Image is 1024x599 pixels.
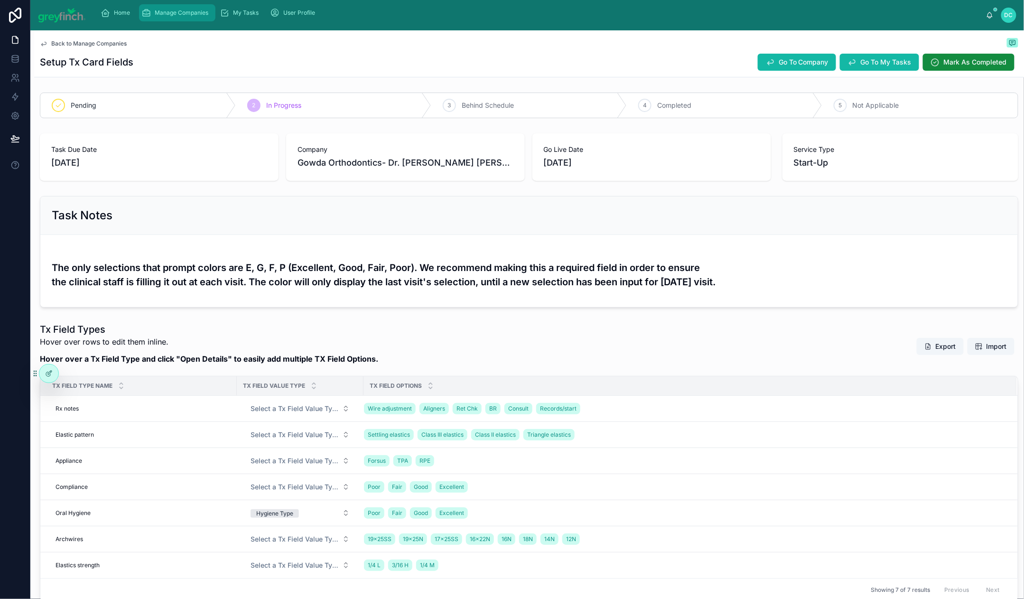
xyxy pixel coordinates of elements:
[388,507,406,519] a: Fair
[419,403,449,414] a: Aligners
[392,483,402,491] span: Fair
[388,481,406,493] a: Fair
[1005,11,1013,19] span: DC
[268,4,322,21] a: User Profile
[56,509,91,517] span: Oral Hygiene
[416,455,434,467] a: RPE
[251,456,338,466] span: Select a Tx Field Value Type
[233,9,259,17] span: My Tasks
[139,4,215,21] a: Manage Companies
[423,405,445,412] span: Aligners
[368,405,412,412] span: Wire adjustment
[453,403,482,414] a: Ret Chk
[368,483,381,491] span: Poor
[536,403,580,414] a: Records/start
[527,431,571,439] span: Triangle elastics
[508,405,529,412] span: Consult
[917,338,964,355] button: Export
[436,481,468,493] a: Excellent
[519,533,537,545] a: 18N
[643,102,647,109] span: 4
[368,562,381,569] span: 1/4 L
[251,561,338,570] span: Select a Tx Field Value Type
[420,562,435,569] span: 1/4 M
[40,56,133,69] h1: Setup Tx Card Fields
[52,261,1006,289] h3: The only selections that prompt colors are E, G, F, P (Excellent, Good, Fair, Poor). We recommend...
[840,54,919,71] button: Go To My Tasks
[40,336,378,347] p: Hover over rows to edit them inline.
[403,535,423,543] span: 19x25N
[243,557,357,574] button: Select Button
[421,431,464,439] span: Class III elastics
[393,455,412,467] a: TPA
[853,101,899,110] span: Not Applicable
[498,533,515,545] a: 16N
[298,156,513,169] span: Gowda Orthodontics- Dr. [PERSON_NAME] [PERSON_NAME]
[436,507,468,519] a: Excellent
[657,101,691,110] span: Completed
[410,507,432,519] a: Good
[923,54,1015,71] button: Mark As Completed
[392,509,402,517] span: Fair
[456,405,478,412] span: Ret Chk
[448,102,451,109] span: 3
[566,535,576,543] span: 12N
[243,531,357,548] button: Select Button
[544,156,760,169] span: [DATE]
[284,9,316,17] span: User Profile
[52,382,112,390] span: Tx Field Type Name
[523,429,575,440] a: Triangle elastics
[114,9,130,17] span: Home
[40,354,378,364] strong: Hover over a Tx Field Type and click "Open Details" to easily add multiple TX Field Options.
[439,483,464,491] span: Excellent
[504,403,532,414] a: Consult
[758,54,836,71] button: Go To Company
[968,338,1015,355] button: Import
[51,40,127,47] span: Back to Manage Companies
[470,535,490,543] span: 16x22N
[38,8,86,23] img: App logo
[419,457,430,465] span: RPE
[489,405,497,412] span: BR
[251,482,338,492] span: Select a Tx Field Value Type
[439,509,464,517] span: Excellent
[435,535,458,543] span: 17x25SS
[252,102,256,109] span: 2
[298,145,513,154] span: Company
[540,405,577,412] span: Records/start
[471,429,520,440] a: Class II elastics
[861,57,912,67] span: Go To My Tasks
[56,405,79,412] span: Rx notes
[475,431,516,439] span: Class II elastics
[364,455,390,467] a: Forsus
[418,429,467,440] a: Class III elastics
[56,457,82,465] span: Appliance
[56,483,88,491] span: Compliance
[364,533,395,545] a: 19x25SS
[243,382,305,390] span: Tx Field Value Type
[523,535,533,543] span: 18N
[217,4,266,21] a: My Tasks
[368,457,386,465] span: Forsus
[71,101,96,110] span: Pending
[485,403,501,414] a: BR
[51,145,267,154] span: Task Due Date
[251,534,338,544] span: Select a Tx Field Value Type
[388,560,412,571] a: 3/16 H
[794,156,829,169] span: Start-Up
[416,560,438,571] a: 1/4 M
[368,431,410,439] span: Settling elastics
[839,102,842,109] span: 5
[779,57,829,67] span: Go To Company
[243,400,357,417] button: Select Button
[502,535,512,543] span: 16N
[243,478,357,496] button: Select Button
[51,156,267,169] span: [DATE]
[392,562,409,569] span: 3/16 H
[243,452,357,469] button: Select Button
[871,586,930,594] span: Showing 7 of 7 results
[364,481,384,493] a: Poor
[52,208,112,223] h2: Task Notes
[266,101,301,110] span: In Progress
[256,509,293,518] div: Hygiene Type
